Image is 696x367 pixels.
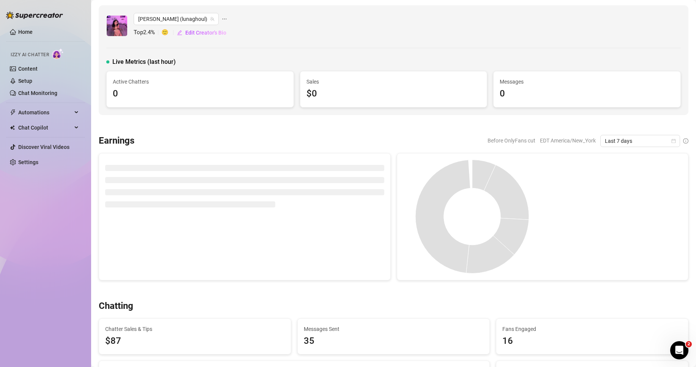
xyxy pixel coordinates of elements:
span: Chatter Sales & Tips [105,325,285,333]
span: Edit Creator's Bio [185,30,226,36]
span: Live Metrics (last hour) [112,57,176,66]
a: Chat Monitoring [18,90,57,96]
span: Luna (lunaghoul) [138,13,214,25]
span: Fans Engaged [502,325,682,333]
span: Sales [306,78,481,86]
span: team [210,17,215,21]
span: $87 [105,334,285,348]
div: 0 [113,87,287,101]
span: 🙂 [161,28,177,37]
img: Chat Copilot [10,125,15,130]
span: Izzy AI Chatter [11,51,49,59]
span: ellipsis [222,13,227,25]
span: EDT America/New_York [540,135,596,146]
a: Settings [18,159,38,165]
img: AI Chatter [52,48,64,59]
span: Last 7 days [605,135,675,147]
span: Chat Copilot [18,122,72,134]
span: 2 [686,341,692,347]
span: calendar [671,139,676,143]
span: Automations [18,106,72,119]
h3: Earnings [99,135,134,147]
span: Active Chatters [113,78,287,86]
a: Content [18,66,38,72]
a: Home [18,29,33,35]
span: Before OnlyFans cut [488,135,535,146]
iframe: Intercom live chat [670,341,688,359]
a: Setup [18,78,32,84]
div: $0 [306,87,481,101]
span: Messages [500,78,674,86]
div: 35 [304,334,483,348]
h3: Chatting [99,300,133,312]
span: thunderbolt [10,109,16,115]
img: logo-BBDzfeDw.svg [6,11,63,19]
span: Messages Sent [304,325,483,333]
img: Luna [107,16,127,36]
span: Top 2.4 % [134,28,161,37]
span: info-circle [683,138,688,144]
span: edit [177,30,182,35]
a: Discover Viral Videos [18,144,69,150]
button: Edit Creator's Bio [177,27,227,39]
div: 16 [502,334,682,348]
div: 0 [500,87,674,101]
